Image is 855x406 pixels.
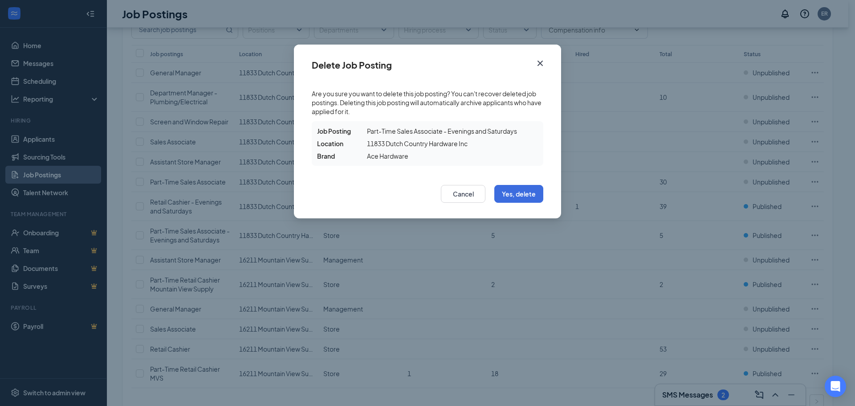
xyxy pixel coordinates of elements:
[367,152,408,160] span: Ace Hardware
[367,127,517,135] span: Part-Time Sales Associate - Evenings and Saturdays
[494,185,543,203] button: Yes, delete
[317,152,335,160] span: Brand
[528,45,561,73] button: Close
[367,139,468,148] span: 11833 Dutch Country Hardware Inc
[317,127,351,135] span: Job Posting
[312,89,543,116] span: Are you sure you want to delete this job posting? You can't recover deleted job postings. Deletin...
[312,60,392,70] div: Delete Job Posting
[535,58,546,69] svg: Cross
[441,185,485,203] button: Cancel
[825,376,846,397] div: Open Intercom Messenger
[317,139,343,148] span: Location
